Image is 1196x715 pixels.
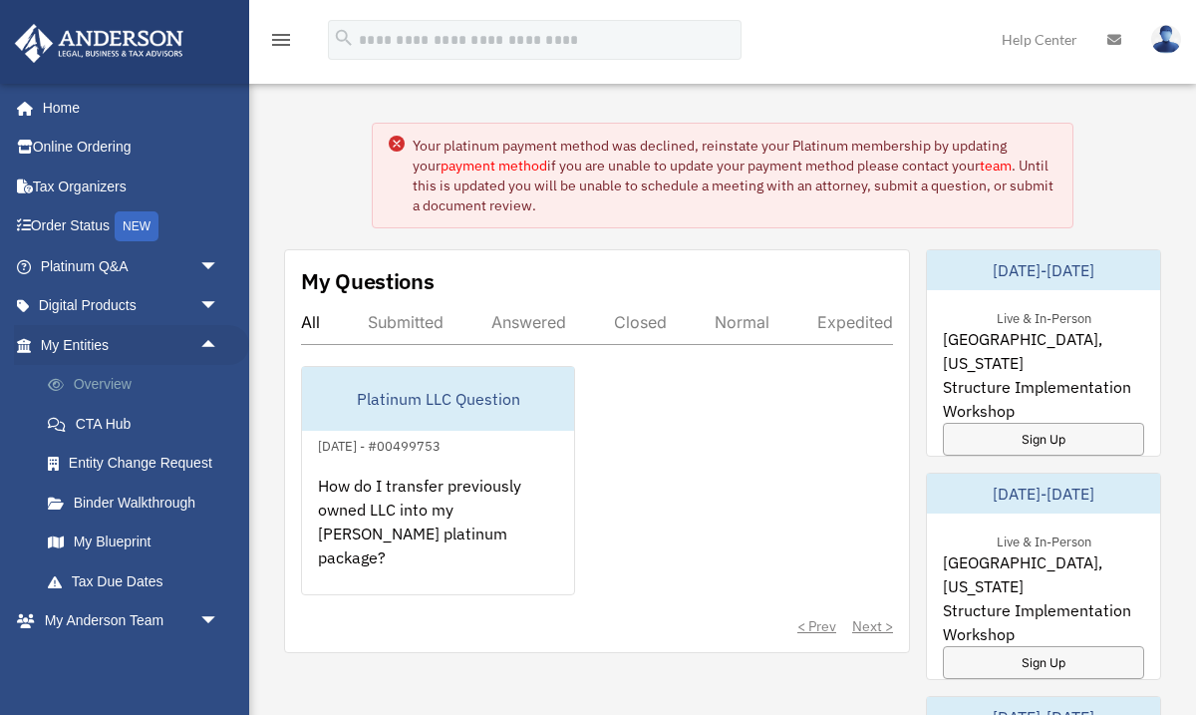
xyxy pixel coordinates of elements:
[14,88,239,128] a: Home
[927,250,1160,290] div: [DATE]-[DATE]
[199,601,239,642] span: arrow_drop_down
[301,312,320,332] div: All
[981,306,1107,327] div: Live & In-Person
[491,312,566,332] div: Answered
[269,28,293,52] i: menu
[199,246,239,287] span: arrow_drop_down
[1151,25,1181,54] img: User Pic
[28,561,249,601] a: Tax Due Dates
[14,167,249,206] a: Tax Organizers
[333,27,355,49] i: search
[302,367,574,431] div: Platinum LLC Question
[943,327,1144,375] span: [GEOGRAPHIC_DATA], [US_STATE]
[14,325,249,365] a: My Entitiesarrow_drop_up
[943,423,1144,456] a: Sign Up
[614,312,667,332] div: Closed
[980,157,1012,175] a: team
[943,598,1144,646] span: Structure Implementation Workshop
[302,458,574,613] div: How do I transfer previously owned LLC into my [PERSON_NAME] platinum package?
[943,375,1144,423] span: Structure Implementation Workshop
[943,550,1144,598] span: [GEOGRAPHIC_DATA], [US_STATE]
[269,35,293,52] a: menu
[14,206,249,247] a: Order StatusNEW
[199,325,239,366] span: arrow_drop_up
[28,523,249,562] a: My Blueprint
[14,286,249,326] a: Digital Productsarrow_drop_down
[715,312,769,332] div: Normal
[28,404,249,444] a: CTA Hub
[28,444,249,484] a: Entity Change Request
[115,211,158,241] div: NEW
[199,286,239,327] span: arrow_drop_down
[441,157,547,175] a: payment method
[817,312,893,332] div: Expedited
[28,365,249,405] a: Overview
[413,136,1056,215] div: Your platinum payment method was declined, reinstate your Platinum membership by updating your if...
[199,640,239,681] span: arrow_drop_down
[981,530,1107,550] div: Live & In-Person
[302,434,456,455] div: [DATE] - #00499753
[14,128,249,168] a: Online Ordering
[9,24,189,63] img: Anderson Advisors Platinum Portal
[14,601,249,641] a: My Anderson Teamarrow_drop_down
[14,640,249,680] a: My Documentsarrow_drop_down
[301,366,575,595] a: Platinum LLC Question[DATE] - #00499753How do I transfer previously owned LLC into my [PERSON_NAM...
[927,474,1160,514] div: [DATE]-[DATE]
[368,312,444,332] div: Submitted
[14,246,249,286] a: Platinum Q&Aarrow_drop_down
[301,266,435,296] div: My Questions
[28,483,249,523] a: Binder Walkthrough
[943,646,1144,679] a: Sign Up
